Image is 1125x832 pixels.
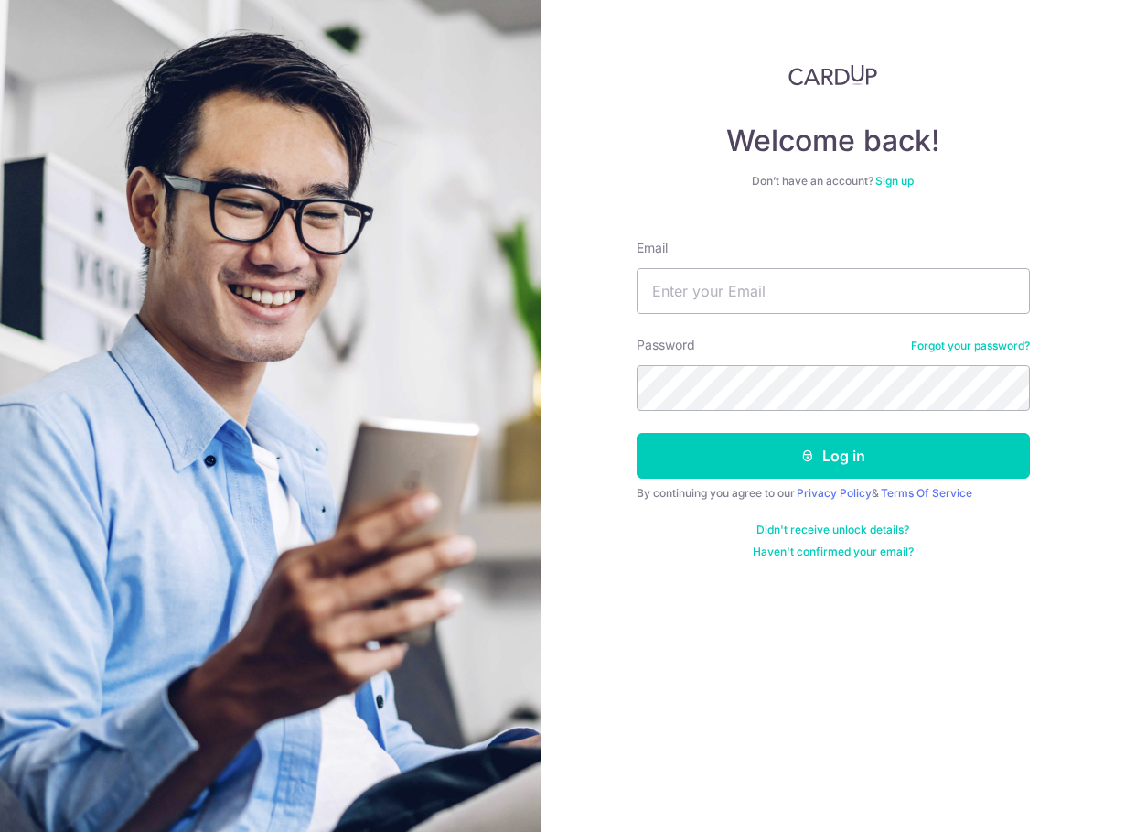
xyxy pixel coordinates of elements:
button: Log in [637,433,1030,479]
a: Terms Of Service [881,486,972,500]
a: Forgot your password? [911,339,1030,353]
div: By continuing you agree to our & [637,486,1030,501]
label: Email [637,239,668,257]
a: Privacy Policy [797,486,872,500]
a: Haven't confirmed your email? [753,545,914,559]
label: Password [637,336,695,354]
input: Enter your Email [637,268,1030,314]
a: Didn't receive unlock details? [756,523,909,537]
div: Don’t have an account? [637,174,1030,189]
h4: Welcome back! [637,123,1030,159]
img: CardUp Logo [788,64,878,86]
a: Sign up [875,174,914,188]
